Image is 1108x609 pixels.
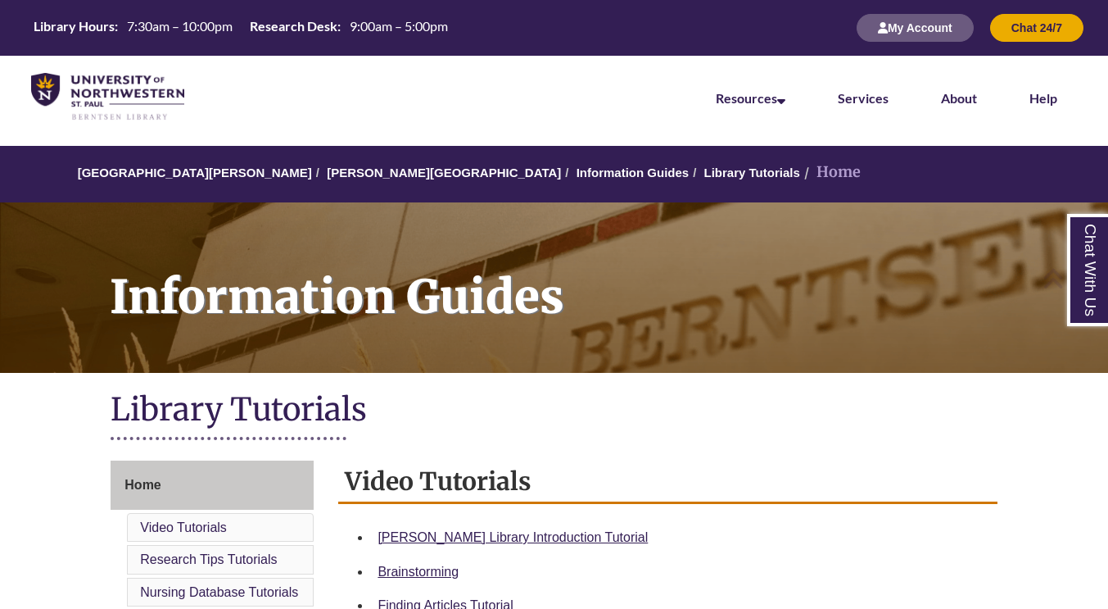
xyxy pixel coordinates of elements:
[27,17,455,39] a: Hours Today
[990,14,1083,42] button: Chat 24/7
[704,166,800,180] a: Library Tutorials
[31,73,184,121] img: UNWSP Library Logo
[1042,267,1104,289] a: Back to Top
[140,552,277,566] a: Research Tips Tutorials
[111,389,997,433] h1: Library Tutorials
[338,461,997,504] h2: Video Tutorials
[716,90,785,106] a: Resources
[140,520,227,534] a: Video Tutorials
[124,478,161,492] span: Home
[990,20,1083,34] a: Chat 24/7
[1029,90,1057,106] a: Help
[350,18,448,34] span: 9:00am – 5:00pm
[941,90,977,106] a: About
[140,585,298,599] a: Nursing Database Tutorials
[378,565,459,579] a: Brainstorming
[243,17,343,35] th: Research Desk:
[800,161,861,184] li: Home
[78,166,312,180] a: [GEOGRAPHIC_DATA][PERSON_NAME]
[27,17,120,35] th: Library Hours:
[857,20,974,34] a: My Account
[127,18,233,34] span: 7:30am – 10:00pm
[111,461,314,510] a: Home
[838,90,889,106] a: Services
[378,530,648,544] a: [PERSON_NAME] Library Introduction Tutorial
[327,166,561,180] a: [PERSON_NAME][GEOGRAPHIC_DATA]
[577,166,690,180] a: Information Guides
[92,202,1108,352] h1: Information Guides
[27,17,455,38] table: Hours Today
[857,14,974,42] button: My Account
